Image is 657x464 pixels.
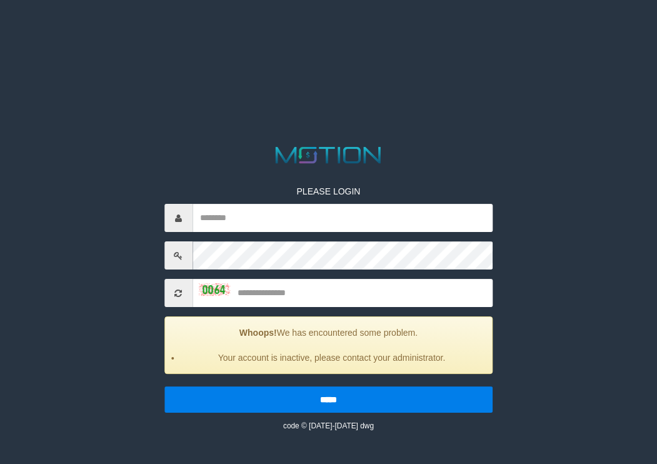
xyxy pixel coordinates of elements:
strong: Whoops! [239,328,277,338]
p: PLEASE LOGIN [164,185,493,198]
div: We has encountered some problem. [164,316,493,374]
img: captcha [199,283,230,296]
li: Your account is inactive, please contact your administrator. [181,351,483,364]
small: code © [DATE]-[DATE] dwg [283,421,374,430]
img: MOTION_logo.png [271,144,386,166]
